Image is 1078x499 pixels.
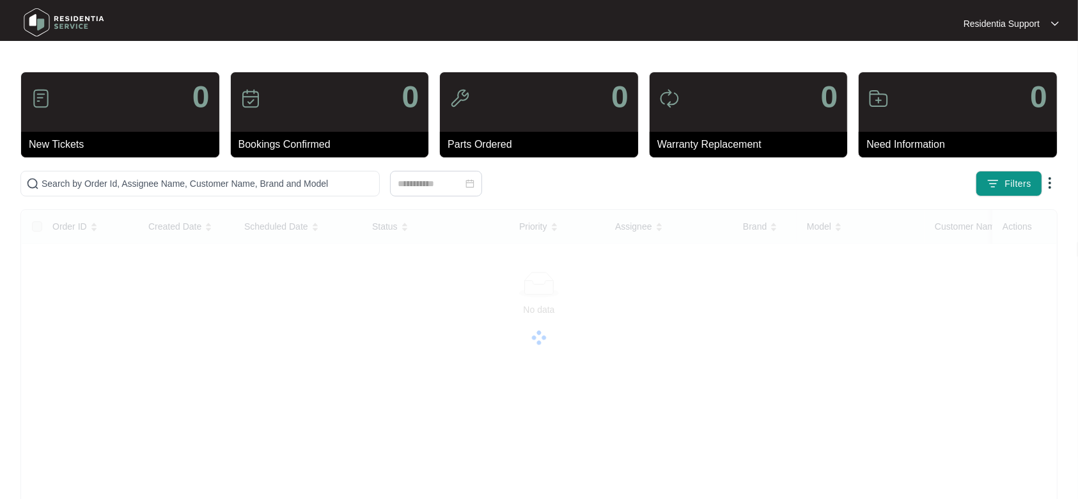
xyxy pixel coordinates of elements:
[240,88,261,109] img: icon
[987,177,999,190] img: filter icon
[238,137,429,152] p: Bookings Confirmed
[42,177,374,191] input: Search by Order Id, Assignee Name, Customer Name, Brand and Model
[659,88,680,109] img: icon
[1042,175,1058,191] img: dropdown arrow
[1051,20,1059,27] img: dropdown arrow
[657,137,848,152] p: Warranty Replacement
[611,82,629,113] p: 0
[1030,82,1047,113] p: 0
[964,17,1040,30] p: Residentia Support
[821,82,838,113] p: 0
[31,88,51,109] img: icon
[868,88,889,109] img: icon
[449,88,470,109] img: icon
[976,171,1042,196] button: filter iconFilters
[1004,177,1031,191] span: Filters
[26,177,39,190] img: search-icon
[29,137,219,152] p: New Tickets
[192,82,210,113] p: 0
[402,82,419,113] p: 0
[448,137,638,152] p: Parts Ordered
[866,137,1057,152] p: Need Information
[19,3,109,42] img: residentia service logo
